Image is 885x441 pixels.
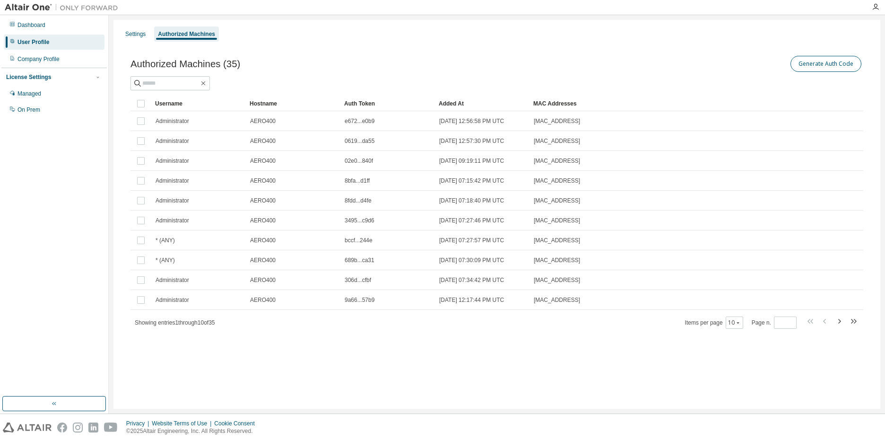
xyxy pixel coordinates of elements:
[534,137,580,145] span: [MAC_ADDRESS]
[250,157,276,165] span: AERO400
[250,237,276,244] span: AERO400
[126,420,152,427] div: Privacy
[156,137,189,145] span: Administrator
[534,237,580,244] span: [MAC_ADDRESS]
[345,256,374,264] span: 689b...ca31
[125,30,146,38] div: Settings
[534,217,580,224] span: [MAC_ADDRESS]
[250,276,276,284] span: AERO400
[345,217,374,224] span: 3495...c9d6
[156,197,189,204] span: Administrator
[534,157,580,165] span: [MAC_ADDRESS]
[156,256,175,264] span: * (ANY)
[534,117,580,125] span: [MAC_ADDRESS]
[73,423,83,432] img: instagram.svg
[345,117,374,125] span: e672...e0b9
[439,96,526,111] div: Added At
[345,177,370,185] span: 8bfa...d1ff
[156,217,189,224] span: Administrator
[17,21,45,29] div: Dashboard
[158,30,215,38] div: Authorized Machines
[250,177,276,185] span: AERO400
[345,237,373,244] span: bccf...244e
[439,117,504,125] span: [DATE] 12:56:58 PM UTC
[17,106,40,114] div: On Prem
[5,3,123,12] img: Altair One
[156,296,189,304] span: Administrator
[345,276,371,284] span: 306d...cfbf
[752,317,797,329] span: Page n.
[130,59,240,70] span: Authorized Machines (35)
[345,157,373,165] span: 02e0...840f
[250,96,337,111] div: Hostname
[728,319,741,326] button: 10
[250,137,276,145] span: AERO400
[250,197,276,204] span: AERO400
[439,256,504,264] span: [DATE] 07:30:09 PM UTC
[439,217,504,224] span: [DATE] 07:27:46 PM UTC
[250,117,276,125] span: AERO400
[17,55,60,63] div: Company Profile
[439,237,504,244] span: [DATE] 07:27:57 PM UTC
[88,423,98,432] img: linkedin.svg
[534,177,580,185] span: [MAC_ADDRESS]
[439,137,504,145] span: [DATE] 12:57:30 PM UTC
[533,96,764,111] div: MAC Addresses
[250,296,276,304] span: AERO400
[156,157,189,165] span: Administrator
[439,296,504,304] span: [DATE] 12:17:44 PM UTC
[345,296,374,304] span: 9a66...57b9
[534,256,580,264] span: [MAC_ADDRESS]
[790,56,861,72] button: Generate Auth Code
[534,296,580,304] span: [MAC_ADDRESS]
[6,73,51,81] div: License Settings
[3,423,52,432] img: altair_logo.svg
[439,157,504,165] span: [DATE] 09:19:11 PM UTC
[345,197,372,204] span: 8fdd...d4fe
[152,420,214,427] div: Website Terms of Use
[250,256,276,264] span: AERO400
[17,90,41,97] div: Managed
[155,96,242,111] div: Username
[126,427,260,435] p: © 2025 Altair Engineering, Inc. All Rights Reserved.
[345,137,374,145] span: 0619...da55
[250,217,276,224] span: AERO400
[534,276,580,284] span: [MAC_ADDRESS]
[439,177,504,185] span: [DATE] 07:15:42 PM UTC
[156,117,189,125] span: Administrator
[344,96,431,111] div: Auth Token
[439,276,504,284] span: [DATE] 07:34:42 PM UTC
[685,317,743,329] span: Items per page
[534,197,580,204] span: [MAC_ADDRESS]
[156,177,189,185] span: Administrator
[17,38,49,46] div: User Profile
[156,237,175,244] span: * (ANY)
[156,276,189,284] span: Administrator
[439,197,504,204] span: [DATE] 07:18:40 PM UTC
[214,420,260,427] div: Cookie Consent
[135,319,215,326] span: Showing entries 1 through 10 of 35
[104,423,118,432] img: youtube.svg
[57,423,67,432] img: facebook.svg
